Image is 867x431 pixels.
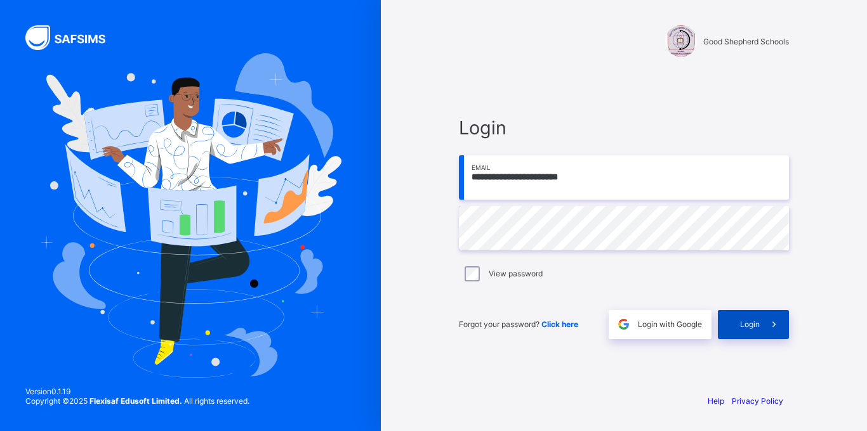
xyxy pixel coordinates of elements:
img: Hero Image [39,53,341,378]
a: Privacy Policy [732,396,783,406]
strong: Flexisaf Edusoft Limited. [89,396,182,406]
span: Good Shepherd Schools [703,37,789,46]
span: Copyright © 2025 All rights reserved. [25,396,249,406]
span: Login [740,319,760,329]
img: SAFSIMS Logo [25,25,121,50]
span: Login [459,117,789,139]
span: Forgot your password? [459,319,578,329]
span: Login with Google [638,319,702,329]
span: Version 0.1.19 [25,387,249,396]
a: Click here [541,319,578,329]
label: View password [489,269,543,278]
a: Help [708,396,724,406]
img: google.396cfc9801f0270233282035f929180a.svg [616,317,631,331]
